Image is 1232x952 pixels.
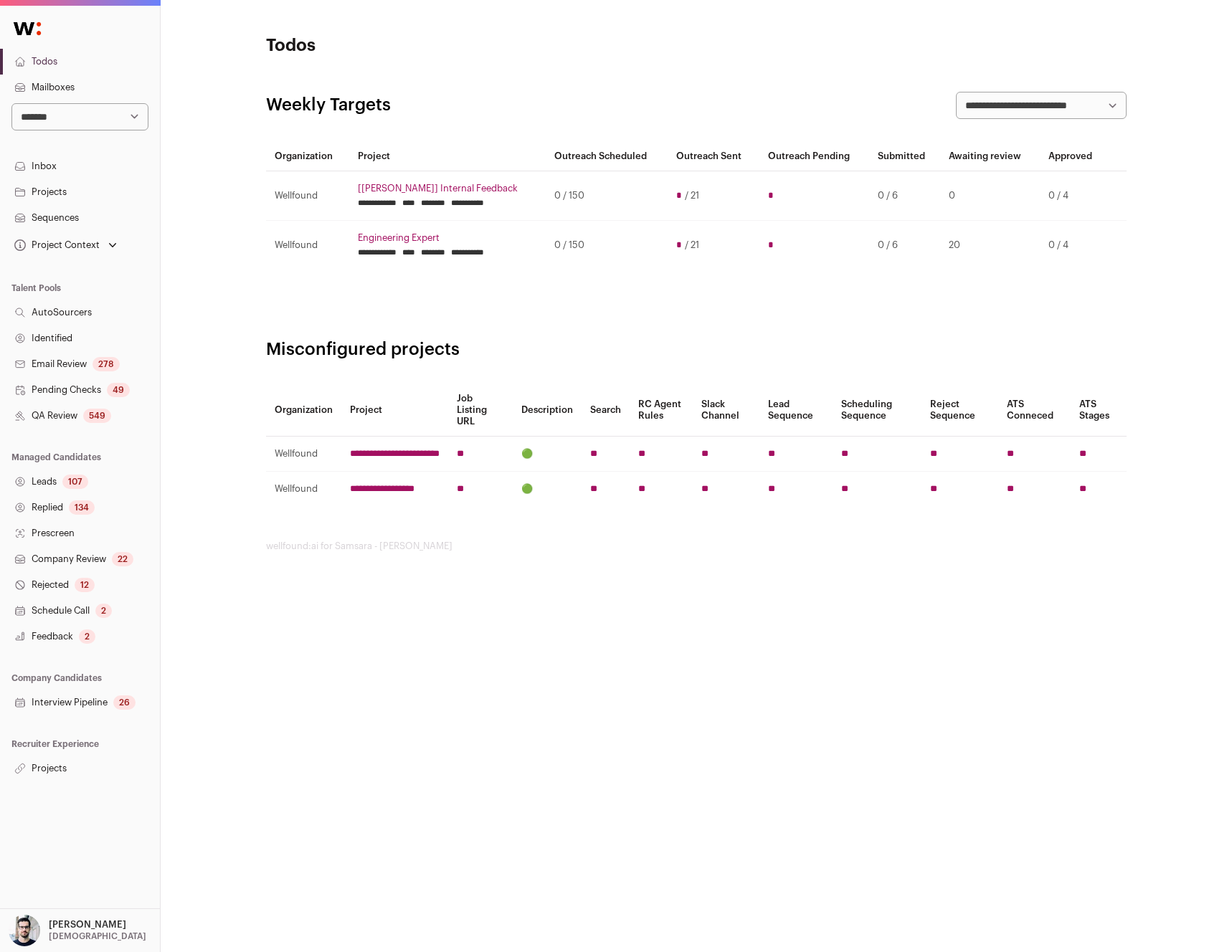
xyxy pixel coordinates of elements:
td: 0 / 150 [546,221,668,270]
th: Scheduling Sequence [833,384,921,437]
div: 26 [113,695,136,710]
th: Description [513,384,582,437]
td: 0 [940,171,1040,221]
td: Wellfound [266,171,349,221]
div: 278 [93,357,120,371]
h1: Todos [266,34,553,57]
footer: wellfound:ai for Samsara - [PERSON_NAME] [266,541,1127,552]
span: / 21 [685,239,699,251]
th: Slack Channel [693,384,759,437]
h2: Weekly Targets [266,94,391,117]
th: Lead Sequence [759,384,833,437]
button: Open dropdown [11,235,120,255]
div: 134 [69,500,95,515]
th: Organization [266,142,349,171]
th: Awaiting review [940,142,1040,171]
div: 549 [83,409,111,423]
td: 0 / 4 [1040,171,1107,221]
th: Project [341,384,448,437]
td: Wellfound [266,437,341,472]
th: Search [582,384,630,437]
td: 0 / 150 [546,171,668,221]
td: Wellfound [266,221,349,270]
div: 2 [79,629,95,644]
th: Project [349,142,546,171]
th: Outreach Pending [759,142,869,171]
div: Project Context [11,239,100,251]
p: [DEMOGRAPHIC_DATA] [49,930,146,942]
button: Open dropdown [6,915,149,946]
th: ATS Conneced [998,384,1071,437]
td: 0 / 4 [1040,221,1107,270]
th: ATS Stages [1071,384,1127,437]
p: [PERSON_NAME] [49,919,126,930]
th: RC Agent Rules [630,384,693,437]
th: Job Listing URL [448,384,513,437]
div: 2 [95,604,112,618]
th: Submitted [869,142,941,171]
td: 🟢 [513,437,582,472]
span: / 21 [685,190,699,201]
a: [[PERSON_NAME]] Internal Feedback [358,183,537,194]
td: 20 [940,221,1040,270]
th: Approved [1040,142,1107,171]
td: Wellfound [266,472,341,507]
h2: Misconfigured projects [266,338,1127,361]
th: Outreach Scheduled [546,142,668,171]
th: Organization [266,384,341,437]
td: 🟢 [513,472,582,507]
td: 0 / 6 [869,171,941,221]
div: 12 [75,578,95,592]
img: Wellfound [6,14,49,43]
th: Reject Sequence [921,384,998,437]
div: 49 [107,383,130,397]
img: 10051957-medium_jpg [9,915,40,946]
a: Engineering Expert [358,232,537,244]
div: 22 [112,552,133,566]
div: 107 [62,475,88,489]
td: 0 / 6 [869,221,941,270]
th: Outreach Sent [668,142,759,171]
